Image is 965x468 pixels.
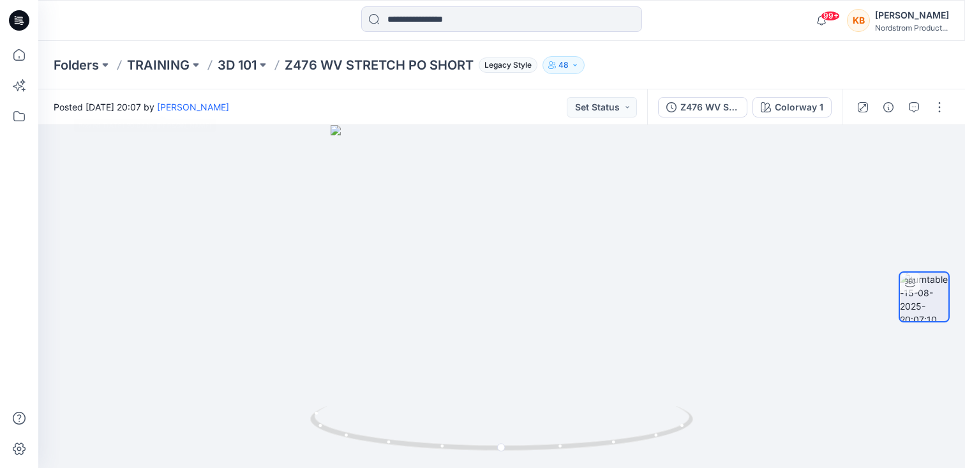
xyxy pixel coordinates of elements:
p: 48 [558,58,569,72]
div: KB [847,9,870,32]
button: Colorway 1 [752,97,832,117]
span: Posted [DATE] 20:07 by [54,100,229,114]
img: turntable-15-08-2025-20:07:10 [900,273,948,321]
div: Colorway 1 [775,100,823,114]
button: 48 [542,56,585,74]
button: Legacy Style [474,56,537,74]
div: Nordstrom Product... [875,23,949,33]
a: 3D 101 [218,56,257,74]
span: Legacy Style [479,57,537,73]
div: [PERSON_NAME] [875,8,949,23]
div: Z476 WV STRETCH PO SHORT [680,100,739,114]
button: Z476 WV STRETCH PO SHORT [658,97,747,117]
a: TRAINING [127,56,190,74]
p: Z476 WV STRETCH PO SHORT [285,56,474,74]
a: [PERSON_NAME] [157,102,229,112]
button: Details [878,97,899,117]
a: Folders [54,56,99,74]
span: 99+ [821,11,840,21]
